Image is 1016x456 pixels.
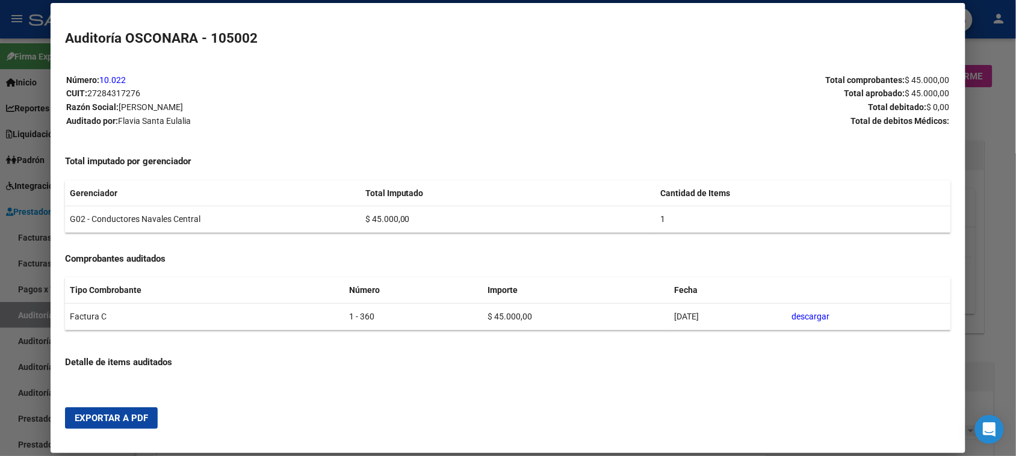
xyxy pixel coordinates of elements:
th: Importe [483,277,669,303]
p: Auditado por: [66,114,507,128]
p: CUIT: [66,87,507,100]
h2: Auditoría OSCONARA - 105002 [65,28,950,49]
td: [DATE] [669,304,787,330]
h4: Comprobantes auditados [65,252,950,266]
th: Gerenciador [65,180,360,206]
th: Tipo Combrobante [65,277,344,303]
h4: Total imputado por gerenciador [65,155,950,168]
span: [PERSON_NAME] [119,102,183,112]
th: Número [344,277,483,303]
h4: Detalle de items auditados [65,356,950,369]
td: 1 [655,206,950,233]
a: 10.022 [99,75,126,85]
th: Total Imputado [361,180,655,206]
span: $ 0,00 [927,102,950,112]
span: $ 45.000,00 [905,88,950,98]
p: Número: [66,73,507,87]
button: Exportar a PDF [65,407,158,429]
div: Open Intercom Messenger [975,415,1004,444]
a: descargar [792,312,830,321]
p: Total de debitos Médicos: [509,114,950,128]
span: Flavia Santa Eulalia [118,116,191,126]
p: Total aprobado: [509,87,950,100]
td: G02 - Conductores Navales Central [65,206,360,233]
td: $ 45.000,00 [361,206,655,233]
p: Total comprobantes: [509,73,950,87]
td: $ 45.000,00 [483,304,669,330]
td: Factura C [65,304,344,330]
p: Razón Social: [66,100,507,114]
th: Cantidad de Items [655,180,950,206]
th: Fecha [669,277,787,303]
span: 27284317276 [87,88,140,98]
p: Total debitado: [509,100,950,114]
span: $ 45.000,00 [905,75,950,85]
td: 1 - 360 [344,304,483,330]
span: Exportar a PDF [75,413,148,424]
